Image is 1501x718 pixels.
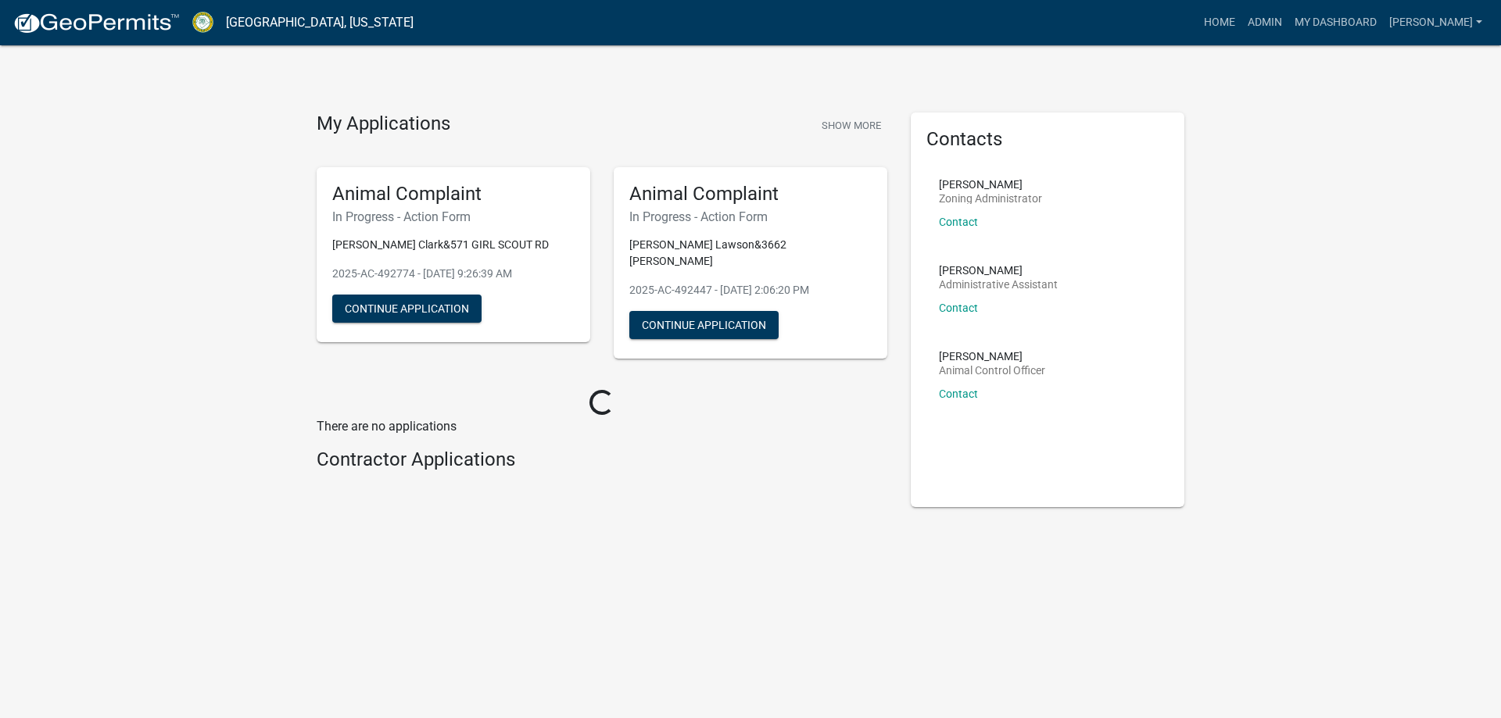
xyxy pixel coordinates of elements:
[1241,8,1288,38] a: Admin
[939,216,978,228] a: Contact
[192,12,213,33] img: Crawford County, Georgia
[939,302,978,314] a: Contact
[332,183,575,205] h5: Animal Complaint
[332,295,482,323] button: Continue Application
[317,417,887,436] p: There are no applications
[815,113,887,138] button: Show More
[1288,8,1383,38] a: My Dashboard
[939,179,1042,190] p: [PERSON_NAME]
[629,311,779,339] button: Continue Application
[629,282,872,298] p: 2025-AC-492447 - [DATE] 2:06:20 PM
[1198,8,1241,38] a: Home
[939,388,978,400] a: Contact
[317,448,887,477] wm-workflow-list-section: Contractor Applications
[317,113,450,136] h4: My Applications
[317,448,887,471] h4: Contractor Applications
[939,365,1045,376] p: Animal Control Officer
[939,193,1042,204] p: Zoning Administrator
[939,265,1058,276] p: [PERSON_NAME]
[332,237,575,253] p: [PERSON_NAME] Clark&571 GIRL SCOUT RD
[1383,8,1488,38] a: [PERSON_NAME]
[629,183,872,205] h5: Animal Complaint
[629,209,872,224] h6: In Progress - Action Form
[629,237,872,270] p: [PERSON_NAME] Lawson&3662 [PERSON_NAME]
[939,351,1045,362] p: [PERSON_NAME]
[939,279,1058,290] p: Administrative Assistant
[332,209,575,224] h6: In Progress - Action Form
[226,9,414,36] a: [GEOGRAPHIC_DATA], [US_STATE]
[332,266,575,282] p: 2025-AC-492774 - [DATE] 9:26:39 AM
[926,128,1169,151] h5: Contacts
